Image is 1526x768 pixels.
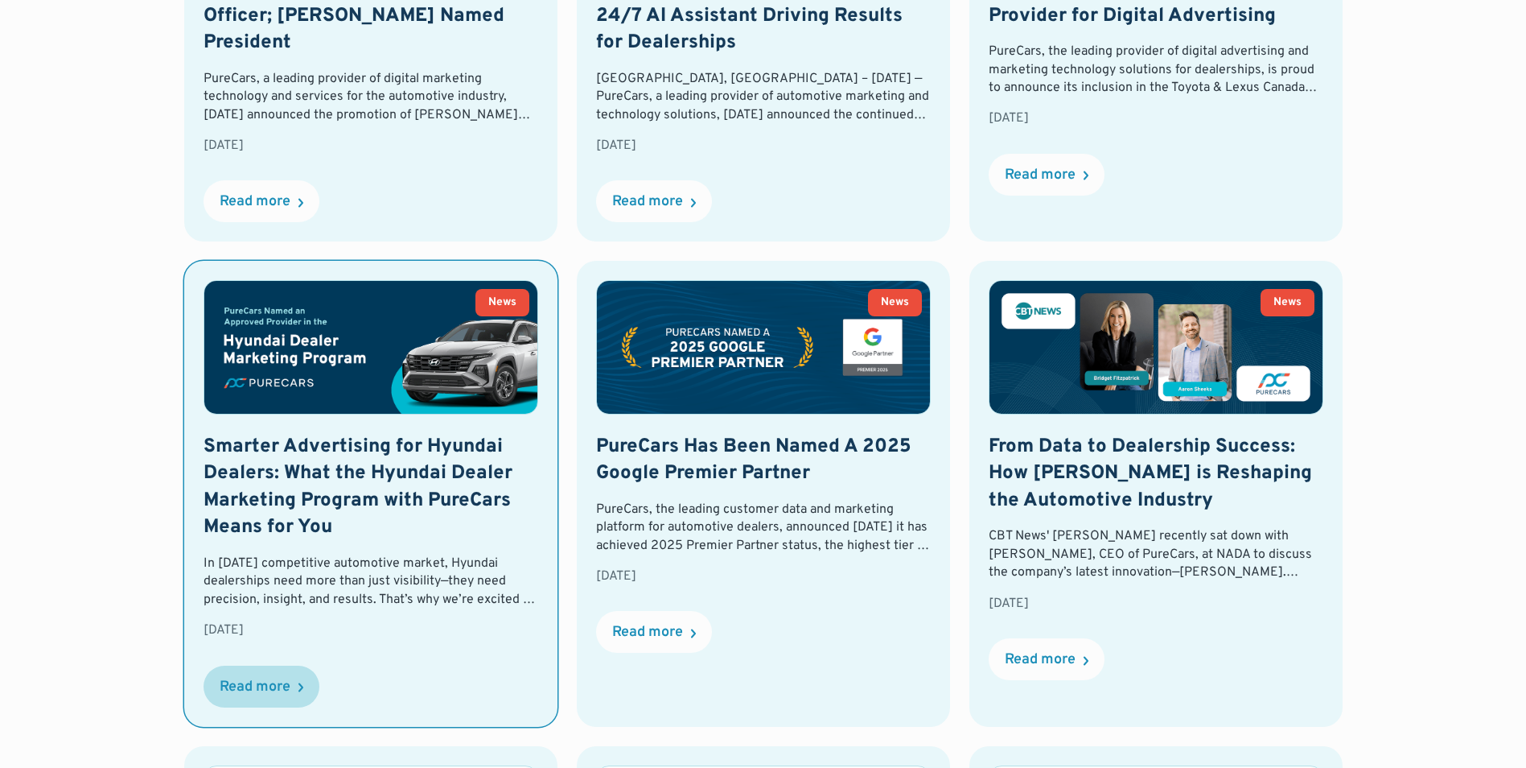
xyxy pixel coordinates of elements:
div: PureCars, a leading provider of digital marketing technology and services for the automotive indu... [204,70,538,124]
div: PureCars, the leading provider of digital advertising and marketing technology solutions for deal... [989,43,1323,97]
div: In [DATE] competitive automotive market, Hyundai dealerships need more than just visibility—they ... [204,555,538,609]
div: [DATE] [989,109,1323,127]
div: [GEOGRAPHIC_DATA], [GEOGRAPHIC_DATA] – [DATE] — PureCars, a leading provider of automotive market... [596,70,931,124]
h2: From Data to Dealership Success: How [PERSON_NAME] is Reshaping the Automotive Industry [989,434,1323,515]
div: News [1273,297,1302,308]
div: [DATE] [596,568,931,585]
div: Read more [220,195,290,209]
div: Read more [612,626,683,640]
div: [DATE] [989,595,1323,613]
div: [DATE] [204,621,538,639]
a: NewsSmarter Advertising for Hyundai Dealers: What the Hyundai Dealer Marketing Program with PureC... [184,261,557,726]
div: Read more [1005,168,1076,183]
div: News [488,297,516,308]
a: NewsFrom Data to Dealership Success: How [PERSON_NAME] is Reshaping the Automotive IndustryCBT Ne... [969,261,1343,726]
div: Read more [220,680,290,695]
div: News [881,297,909,308]
div: [DATE] [596,137,931,155]
div: Read more [612,195,683,209]
div: [DATE] [204,137,538,155]
h2: Smarter Advertising for Hyundai Dealers: What the Hyundai Dealer Marketing Program with PureCars ... [204,434,538,542]
h2: PureCars Has Been Named A 2025 Google Premier Partner [596,434,931,488]
div: CBT News' [PERSON_NAME] recently sat down with [PERSON_NAME], CEO of PureCars, at NADA to discuss... [989,527,1323,581]
div: Read more [1005,653,1076,667]
div: PureCars, the leading customer data and marketing platform for automotive dealers, announced [DAT... [596,501,931,555]
a: NewsPureCars Has Been Named A 2025 Google Premier PartnerPureCars, the leading customer data and ... [577,261,950,726]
